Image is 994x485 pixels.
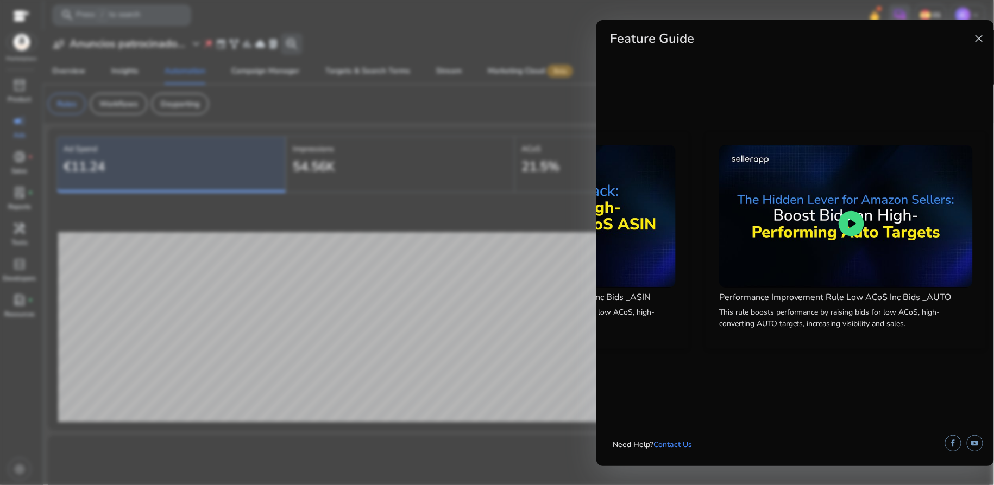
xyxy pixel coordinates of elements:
[719,307,973,329] p: This rule boosts performance by raising bids for low ACoS, high-converting AUTO targets, increasi...
[836,208,867,239] span: play_circle
[610,31,694,47] h2: Feature Guide
[973,32,986,45] span: close
[653,439,692,450] a: Contact Us
[719,292,973,303] h4: Performance Improvement Rule Low ACoS Inc Bids _AUTO
[719,145,973,288] img: sddefault.jpg
[613,441,692,450] h5: Need Help?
